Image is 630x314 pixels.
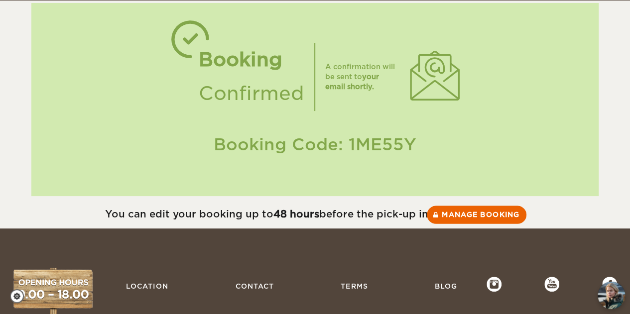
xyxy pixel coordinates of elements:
a: Location [121,277,173,296]
strong: 48 hours [273,208,319,220]
button: chat-button [598,282,625,309]
div: Booking [199,43,304,77]
a: Manage booking [427,206,526,223]
a: Blog [429,277,462,296]
a: Contact [230,277,278,296]
div: Booking Code: 1ME55Y [41,133,589,156]
img: Freyja at Cozy Campers [598,282,625,309]
a: Terms [335,277,373,296]
div: A confirmation will be sent to [325,62,400,92]
a: Cookie settings [10,289,30,303]
div: Confirmed [199,77,304,110]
